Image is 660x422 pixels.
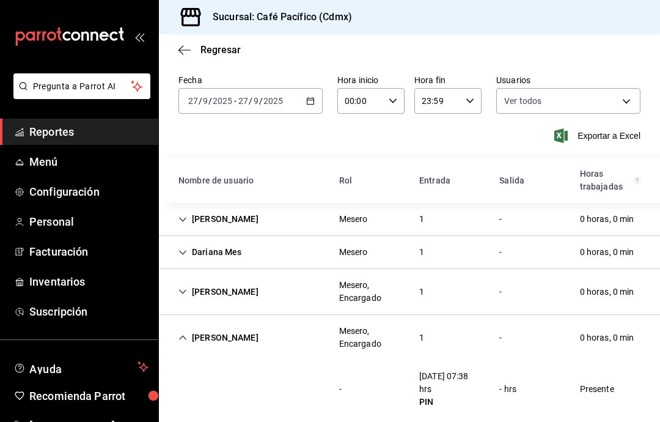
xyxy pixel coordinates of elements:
h3: Sucursal: Café Pacífico (Cdmx) [203,10,352,24]
div: Row [159,315,660,360]
div: Cell [409,208,434,231]
span: Personal [29,213,148,230]
span: Ver todos [504,95,541,107]
input: ---- [212,96,233,106]
input: -- [253,96,259,106]
div: - [339,383,342,396]
span: Configuración [29,183,148,200]
div: Cell [329,274,409,309]
label: Hora inicio [337,76,405,84]
div: Cell [329,378,351,401]
input: -- [188,96,199,106]
input: -- [238,96,249,106]
span: Reportes [29,124,148,140]
span: - [234,96,237,106]
div: Cell [570,208,644,231]
div: Row [159,236,660,269]
div: Cell [169,327,268,349]
div: Cell [329,208,378,231]
div: Cell [570,281,644,303]
div: HeadCell [490,169,570,192]
button: Exportar a Excel [557,128,640,143]
span: / [208,96,212,106]
div: Mesero [339,246,368,259]
div: Head [159,158,660,203]
div: Cell [329,320,409,355]
div: Row [159,203,660,236]
span: Ayuda [29,360,133,374]
div: Cell [329,241,378,264]
span: / [199,96,202,106]
span: / [259,96,263,106]
div: Cell [169,385,188,394]
button: open_drawer_menu [134,32,144,42]
label: Fecha [178,76,323,84]
div: Cell [490,208,512,231]
div: Mesero [339,213,368,226]
div: - hrs [499,383,516,396]
span: Pregunta a Parrot AI [33,80,131,93]
div: [DATE] 07:38 hrs [419,370,480,396]
div: Cell [490,281,512,303]
span: Suscripción [29,303,148,320]
div: Cell [490,378,526,401]
div: Cell [490,327,512,349]
div: Cell [409,365,490,413]
div: Cell [570,241,644,264]
div: Cell [409,241,434,264]
input: -- [202,96,208,106]
input: ---- [263,96,284,106]
span: Inventarios [29,273,148,290]
label: Hora fin [414,76,482,84]
div: HeadCell [169,169,329,192]
div: Mesero, Encargado [339,325,400,350]
div: Row [159,269,660,315]
span: Facturación [29,243,148,260]
button: Pregunta a Parrot AI [13,73,150,99]
div: PIN [419,396,480,409]
div: Cell [490,241,512,264]
div: Row [159,360,660,418]
svg: El total de horas trabajadas por usuario es el resultado de la suma redondeada del registro de ho... [634,176,640,185]
div: HeadCell [409,169,490,192]
span: / [249,96,252,106]
div: Cell [409,327,434,349]
a: Pregunta a Parrot AI [9,89,150,102]
button: Regresar [178,44,241,56]
div: Cell [570,327,644,349]
div: Cell [169,281,268,303]
div: Cell [169,241,251,264]
div: Mesero, Encargado [339,279,400,305]
div: Cell [169,208,268,231]
div: Cell [409,281,434,303]
div: HeadCell [329,169,409,192]
label: Usuarios [496,76,640,84]
span: Recomienda Parrot [29,388,148,404]
div: HeadCell [570,163,650,198]
span: Menú [29,154,148,170]
div: Cell [570,378,624,401]
span: Regresar [200,44,241,56]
